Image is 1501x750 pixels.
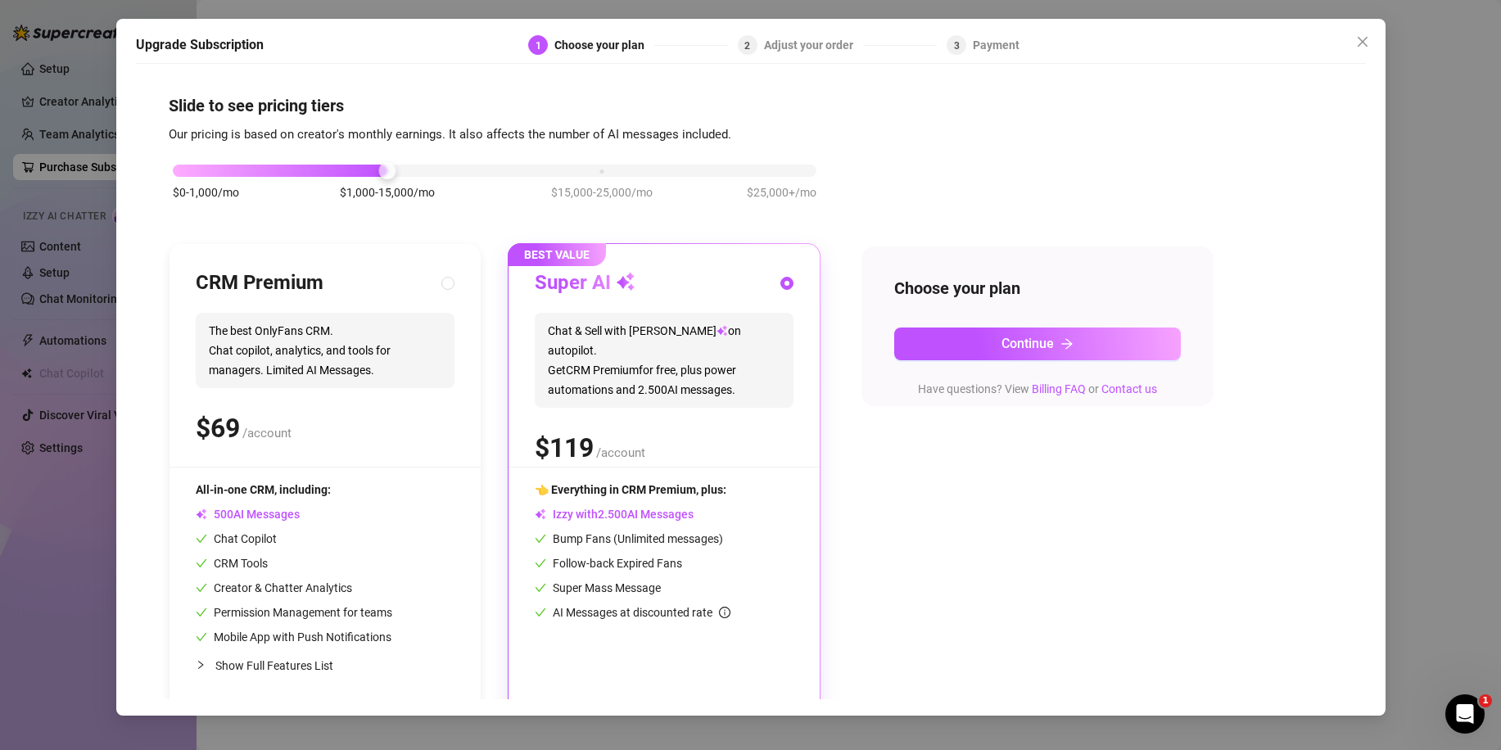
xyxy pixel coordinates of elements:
[196,483,331,496] span: All-in-one CRM, including:
[173,183,239,201] span: $0-1,000/mo
[763,35,862,55] div: Adjust your order
[973,35,1020,55] div: Payment
[535,533,546,544] span: check
[196,532,277,545] span: Chat Copilot
[535,557,682,570] span: Follow-back Expired Fans
[535,607,546,618] span: check
[554,35,654,55] div: Choose your plan
[535,432,594,463] span: $
[1350,29,1376,55] button: Close
[196,508,300,521] span: AI Messages
[196,313,454,388] span: The best OnlyFans CRM. Chat copilot, analytics, and tools for managers. Limited AI Messages.
[339,183,434,201] span: $1,000-15,000/mo
[535,532,723,545] span: Bump Fans (Unlimited messages)
[196,413,240,444] span: $
[953,39,959,51] span: 3
[169,127,731,142] span: Our pricing is based on creator's monthly earnings. It also affects the number of AI messages inc...
[1060,337,1074,350] span: arrow-right
[215,659,333,672] span: Show Full Features List
[535,558,546,569] span: check
[196,630,391,644] span: Mobile App with Push Notifications
[242,426,292,441] span: /account
[535,39,540,51] span: 1
[894,328,1181,360] button: Continuearrow-right
[196,631,207,643] span: check
[918,382,1157,395] span: Have questions? View or
[1479,694,1492,707] span: 1
[596,445,645,460] span: /account
[196,660,206,670] span: collapsed
[196,581,352,594] span: Creator & Chatter Analytics
[1001,336,1054,351] span: Continue
[551,183,653,201] span: $15,000-25,000/mo
[1445,694,1485,734] iframe: Intercom live chat
[535,313,793,408] span: Chat & Sell with [PERSON_NAME] on autopilot. Get CRM Premium for free, plus power automations and...
[535,270,635,296] h3: Super AI
[535,483,726,496] span: 👈 Everything in CRM Premium, plus:
[508,243,606,266] span: BEST VALUE
[719,607,730,618] span: info-circle
[196,607,207,618] span: check
[136,35,264,55] h5: Upgrade Subscription
[169,94,1333,117] h4: Slide to see pricing tiers
[747,183,816,201] span: $25,000+/mo
[196,270,323,296] h3: CRM Premium
[553,606,730,619] span: AI Messages at discounted rate
[535,581,661,594] span: Super Mass Message
[1356,35,1369,48] span: close
[535,582,546,594] span: check
[196,606,392,619] span: Permission Management for teams
[196,558,207,569] span: check
[1350,35,1376,48] span: Close
[196,646,454,684] div: Show Full Features List
[196,533,207,544] span: check
[1101,382,1157,395] a: Contact us
[744,39,750,51] span: 2
[1032,382,1086,395] a: Billing FAQ
[535,508,694,521] span: Izzy with AI Messages
[196,557,268,570] span: CRM Tools
[196,582,207,594] span: check
[894,277,1181,300] h4: Choose your plan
